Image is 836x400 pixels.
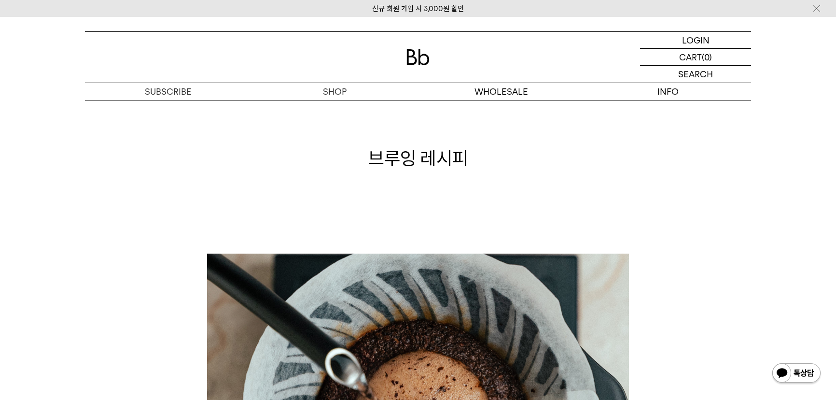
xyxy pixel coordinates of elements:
a: 신규 회원 가입 시 3,000원 할인 [372,4,464,13]
p: INFO [585,83,751,100]
h1: 브루잉 레시피 [85,145,751,171]
p: SEARCH [678,66,713,83]
img: 카카오톡 채널 1:1 채팅 버튼 [771,362,822,386]
p: LOGIN [682,32,710,48]
a: CART (0) [640,49,751,66]
img: 로고 [406,49,430,65]
p: WHOLESALE [418,83,585,100]
a: SHOP [251,83,418,100]
p: (0) [702,49,712,65]
a: LOGIN [640,32,751,49]
p: CART [679,49,702,65]
a: SUBSCRIBE [85,83,251,100]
